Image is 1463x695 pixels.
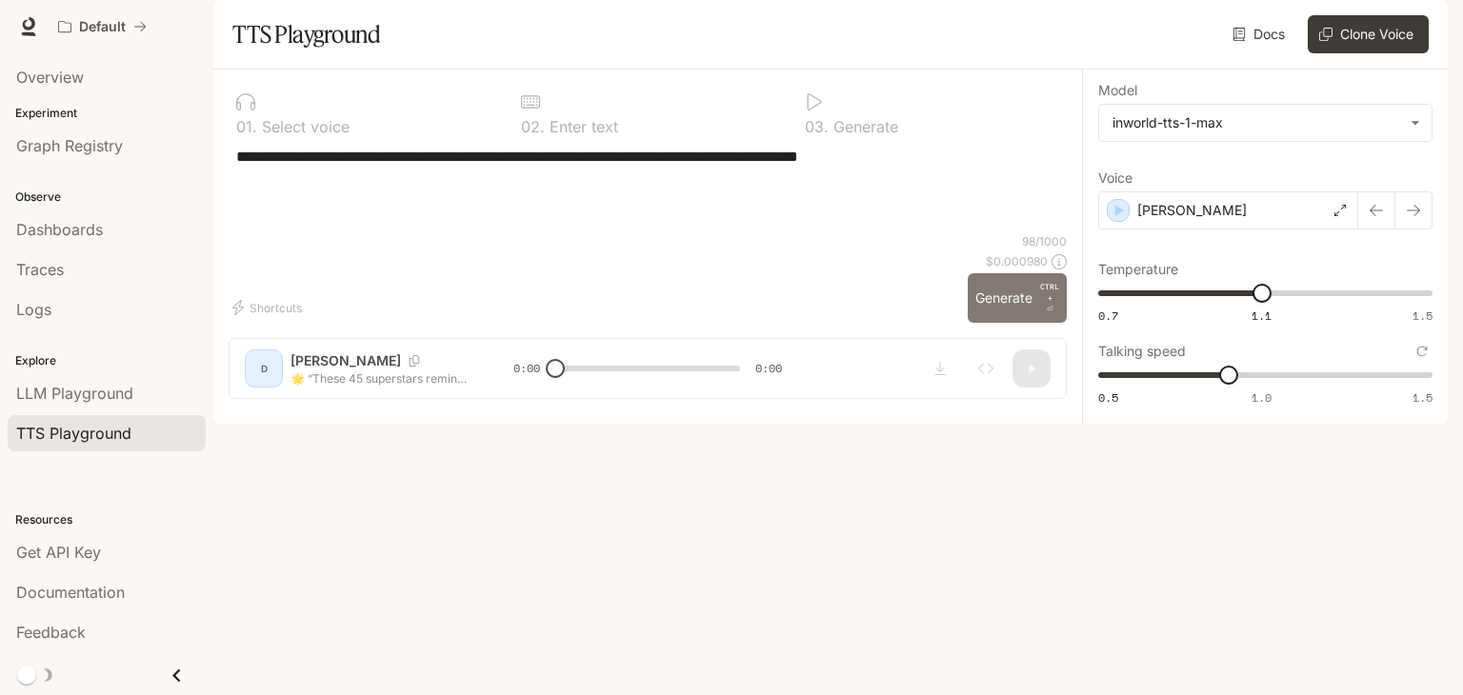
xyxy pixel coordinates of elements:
[1098,345,1186,358] p: Talking speed
[1229,15,1293,53] a: Docs
[1252,308,1272,324] span: 1.1
[1022,233,1067,249] p: 98 / 1000
[1308,15,1429,53] button: Clone Voice
[829,119,898,134] p: Generate
[1040,281,1059,315] p: ⏎
[1252,389,1272,406] span: 1.0
[521,119,545,134] p: 0 2 .
[1098,308,1118,324] span: 0.7
[1413,308,1433,324] span: 1.5
[1040,281,1059,304] p: CTRL +
[257,119,350,134] p: Select voice
[236,119,257,134] p: 0 1 .
[1098,84,1137,97] p: Model
[1098,263,1178,276] p: Temperature
[1098,389,1118,406] span: 0.5
[1412,341,1433,362] button: Reset to default
[1413,389,1433,406] span: 1.5
[1112,113,1401,132] div: inworld-tts-1-max
[50,8,155,46] button: All workspaces
[232,15,380,53] h1: TTS Playground
[79,19,126,35] p: Default
[968,273,1067,323] button: GenerateCTRL +⏎
[1137,201,1247,220] p: [PERSON_NAME]
[1098,171,1132,185] p: Voice
[805,119,829,134] p: 0 3 .
[229,292,310,323] button: Shortcuts
[1099,105,1432,141] div: inworld-tts-1-max
[545,119,618,134] p: Enter text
